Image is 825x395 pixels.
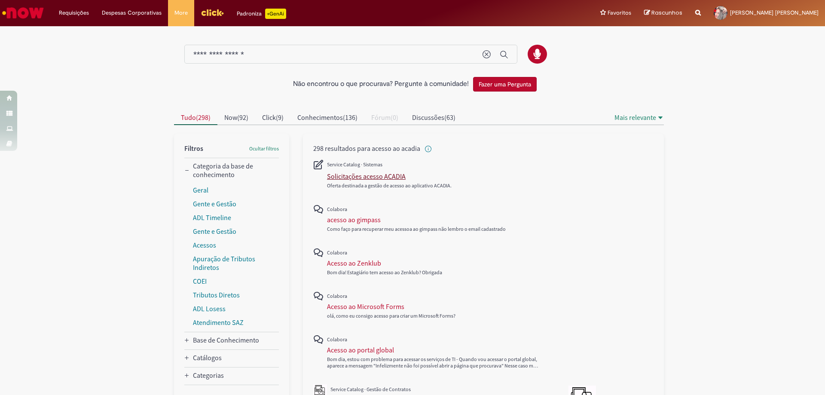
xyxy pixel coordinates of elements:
[608,9,631,17] span: Favoritos
[473,77,537,92] button: Fazer uma Pergunta
[644,9,682,17] a: Rascunhos
[59,9,89,17] span: Requisições
[1,4,45,21] img: ServiceNow
[102,9,162,17] span: Despesas Corporativas
[237,9,286,19] div: Padroniza
[730,9,819,16] span: [PERSON_NAME] [PERSON_NAME]
[293,80,469,88] h2: Não encontrou o que procurava? Pergunte à comunidade!
[174,9,188,17] span: More
[201,6,224,19] img: click_logo_yellow_360x200.png
[651,9,682,17] span: Rascunhos
[265,9,286,19] p: +GenAi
